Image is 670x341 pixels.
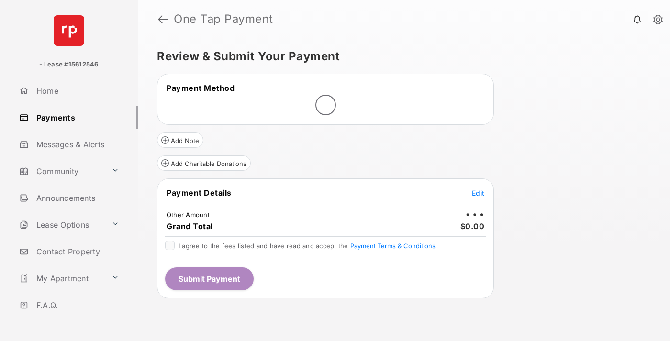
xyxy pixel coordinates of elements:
[350,242,435,250] button: I agree to the fees listed and have read and accept the
[472,189,484,197] span: Edit
[15,267,108,290] a: My Apartment
[167,83,234,93] span: Payment Method
[15,106,138,129] a: Payments
[157,132,203,148] button: Add Note
[15,133,138,156] a: Messages & Alerts
[15,79,138,102] a: Home
[166,210,210,219] td: Other Amount
[460,221,485,231] span: $0.00
[167,221,213,231] span: Grand Total
[165,267,254,290] button: Submit Payment
[15,294,138,317] a: F.A.Q.
[167,188,232,198] span: Payment Details
[39,60,98,69] p: - Lease #15612546
[54,15,84,46] img: svg+xml;base64,PHN2ZyB4bWxucz0iaHR0cDovL3d3dy53My5vcmcvMjAwMC9zdmciIHdpZHRoPSI2NCIgaGVpZ2h0PSI2NC...
[179,242,435,250] span: I agree to the fees listed and have read and accept the
[15,160,108,183] a: Community
[15,240,138,263] a: Contact Property
[472,188,484,198] button: Edit
[174,13,273,25] strong: One Tap Payment
[157,51,643,62] h5: Review & Submit Your Payment
[15,213,108,236] a: Lease Options
[15,187,138,209] a: Announcements
[157,155,251,171] button: Add Charitable Donations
